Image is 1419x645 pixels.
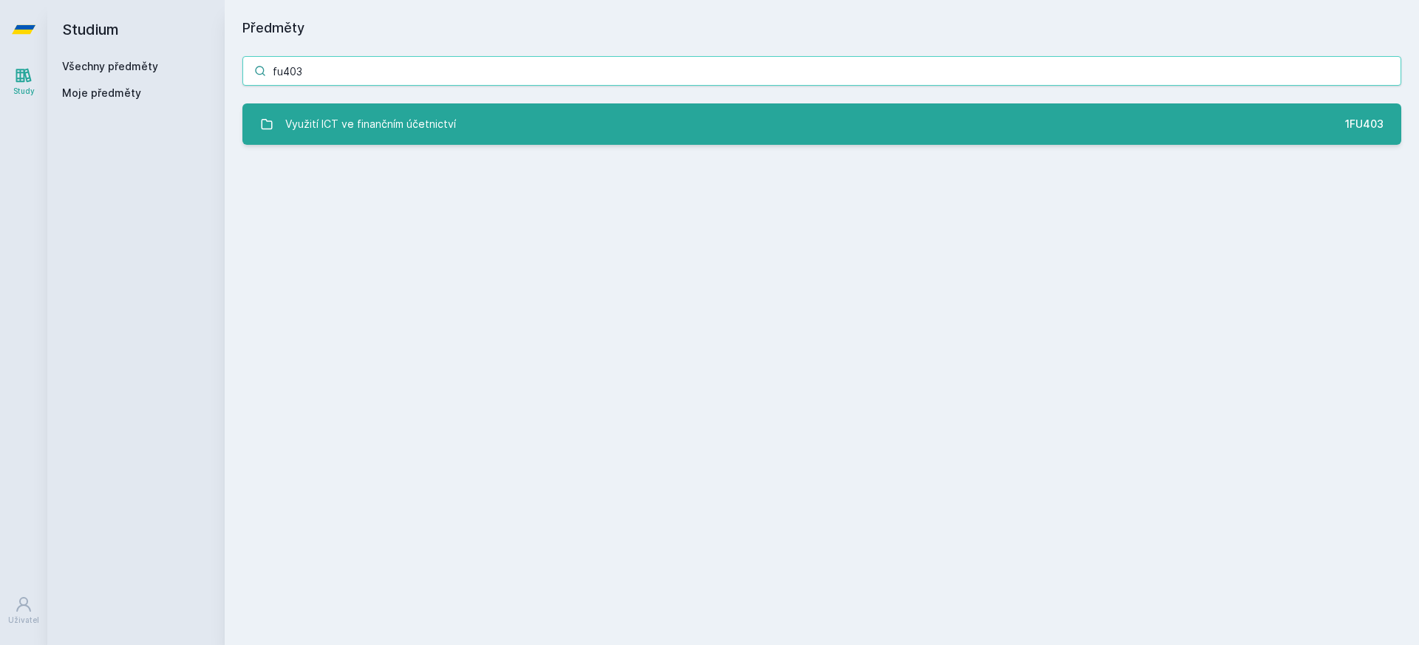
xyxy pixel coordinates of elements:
div: Study [13,86,35,97]
a: Uživatel [3,588,44,633]
a: Study [3,59,44,104]
div: 1FU403 [1345,117,1384,132]
input: Název nebo ident předmětu… [242,56,1401,86]
h1: Předměty [242,18,1401,38]
div: Uživatel [8,615,39,626]
div: Využití ICT ve finančním účetnictví [285,109,456,139]
a: Všechny předměty [62,60,158,72]
a: Využití ICT ve finančním účetnictví 1FU403 [242,103,1401,145]
span: Moje předměty [62,86,141,100]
